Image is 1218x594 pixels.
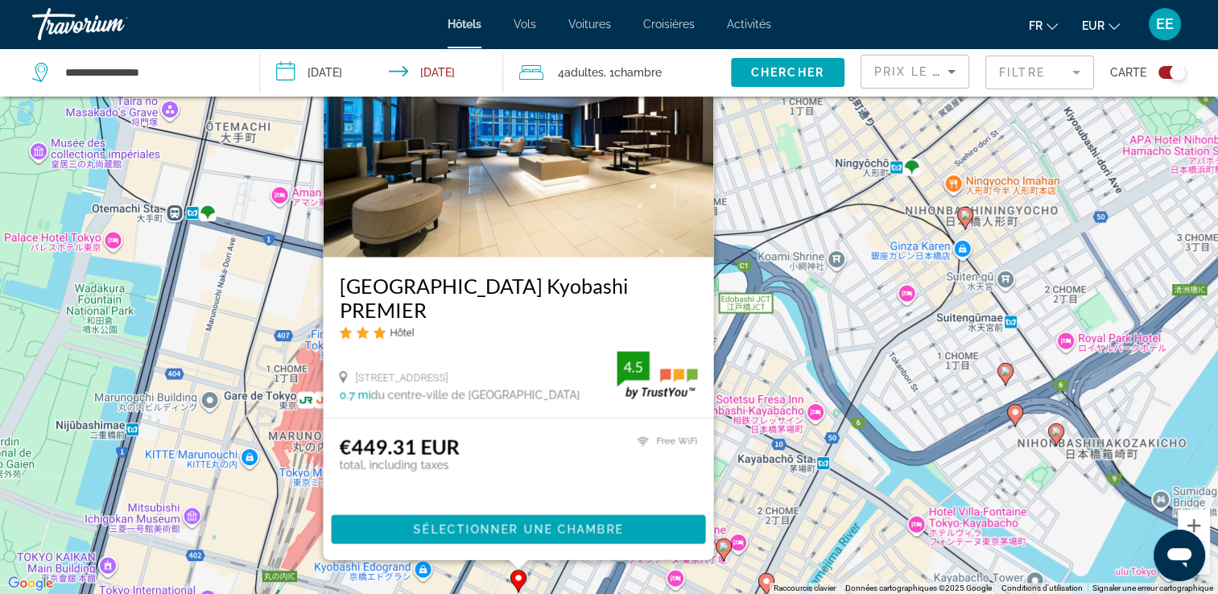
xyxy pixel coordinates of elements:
[339,389,370,402] span: 0.7 mi
[1029,14,1058,37] button: Change language
[339,274,697,322] a: [GEOGRAPHIC_DATA] Kyobashi PREMIER
[774,583,836,594] button: Raccourcis clavier
[1144,7,1186,41] button: User Menu
[339,435,459,459] ins: €449.31 EUR
[558,61,604,84] span: 4
[629,435,697,448] li: Free WiFi
[614,66,662,79] span: Chambre
[339,459,459,472] p: total, including taxes
[1178,509,1210,542] button: Zoom avant
[1001,584,1083,592] a: Conditions d'utilisation (s'ouvre dans un nouvel onglet)
[331,522,705,534] a: Sélectionner une chambre
[751,66,824,79] span: Chercher
[1156,16,1174,32] span: EE
[331,515,705,544] button: Sélectionner une chambre
[1092,584,1213,592] a: Signaler une erreur cartographique
[1146,65,1186,80] button: Toggle map
[1154,530,1205,581] iframe: Bouton de lancement de la fenêtre de messagerie
[370,389,580,402] span: du centre-ville de [GEOGRAPHIC_DATA]
[390,327,414,339] span: Hôtel
[1029,19,1043,32] span: fr
[1082,14,1120,37] button: Change currency
[32,3,193,45] a: Travorium
[874,65,1001,78] span: Prix le plus bas
[503,48,731,97] button: Travelers: 4 adults, 0 children
[731,58,844,87] button: Chercher
[617,352,697,399] img: trustyou-badge.svg
[514,18,536,31] a: Vols
[845,584,992,592] span: Données cartographiques ©2025 Google
[260,48,504,97] button: Check-in date: Sep 18, 2025 Check-out date: Sep 19, 2025
[985,55,1094,90] button: Filter
[1082,19,1104,32] span: EUR
[1110,61,1146,84] span: Carte
[568,18,611,31] a: Voitures
[643,18,695,31] a: Croisières
[339,326,697,340] div: 3 star Hotel
[874,62,956,81] mat-select: Sort by
[448,18,481,31] a: Hôtels
[355,372,448,384] span: [STREET_ADDRESS]
[4,573,57,594] a: Ouvrir cette zone dans Google Maps (dans une nouvelle fenêtre)
[413,523,622,536] span: Sélectionner une chambre
[4,573,57,594] img: Google
[604,61,662,84] span: , 1
[727,18,771,31] a: Activités
[564,66,604,79] span: Adultes
[617,357,649,377] div: 4.5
